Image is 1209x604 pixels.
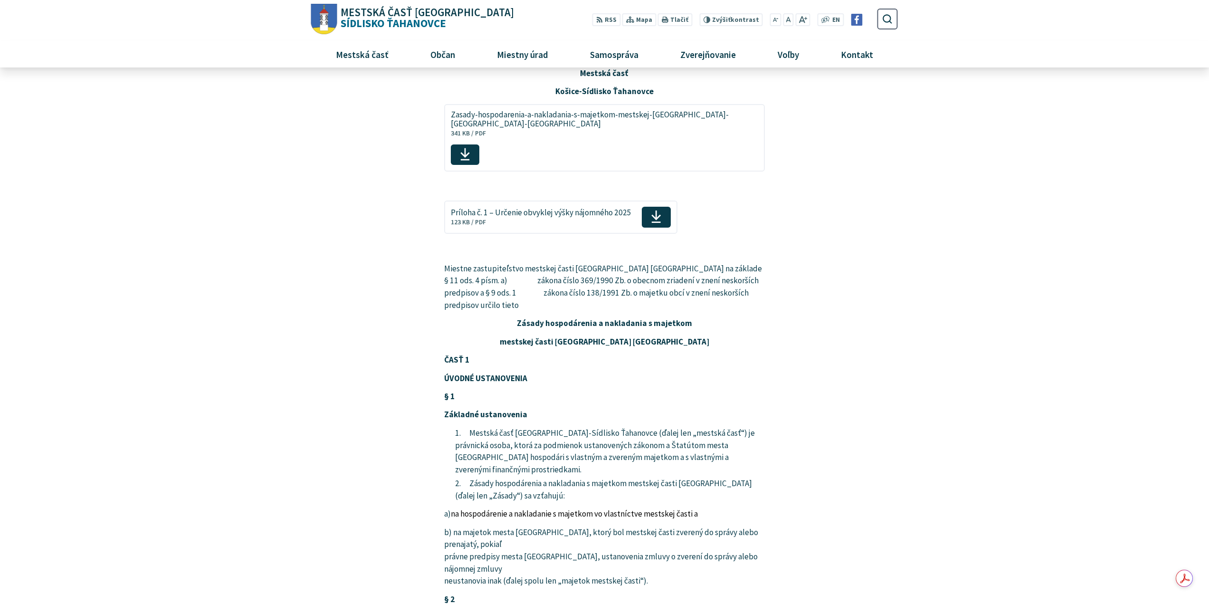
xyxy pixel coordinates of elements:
[444,391,455,402] strong: § 1
[592,13,620,26] a: RSS
[663,41,753,67] a: Zverejňovanie
[444,409,527,420] strong: Základné ustanovenia
[500,336,709,347] strong: mestskej časti [GEOGRAPHIC_DATA] [GEOGRAPHIC_DATA]
[444,201,677,234] a: Príloha č. 1 – Určenie obvyklej výšky nájomného 2025123 KB / PDF
[838,41,877,67] span: Kontakt
[712,16,759,24] span: kontrast
[318,41,406,67] a: Mestská časť
[605,15,617,25] span: RSS
[832,15,840,25] span: EN
[774,41,803,67] span: Voľby
[636,15,652,25] span: Mapa
[444,508,765,520] p: a)
[332,41,392,67] span: Mestská časť
[455,478,765,502] li: Zásady hospodárenia a nakladania s majetkom mestskej časti [GEOGRAPHIC_DATA] (ďalej len „Zásady“)...
[851,14,863,26] img: Prejsť na Facebook stránku
[444,355,469,365] strong: ČASŤ 1
[341,7,514,18] span: Mestská časť [GEOGRAPHIC_DATA]
[658,13,692,26] button: Tlačiť
[517,318,692,328] strong: Zásady hospodárenia a nakladania s majetkom
[670,16,688,24] span: Tlačiť
[444,527,765,587] p: b) na majetok mesta [GEOGRAPHIC_DATA], ktorý bol mestskej časti zverený do správy alebo prenajatý...
[573,41,656,67] a: Samospráva
[451,218,486,226] span: 123 KB / PDF
[413,41,472,67] a: Občan
[622,13,656,26] a: Mapa
[580,68,628,78] strong: Mestská časť
[493,41,552,67] span: Miestny úrad
[712,16,731,24] span: Zvýšiť
[676,41,739,67] span: Zverejňovanie
[699,13,762,26] button: Zvýšiťkontrast
[824,41,891,67] a: Kontakt
[555,86,654,96] strong: Košice-Sídlisko Ťahanovce
[830,15,843,25] a: EN
[795,13,810,26] button: Zväčšiť veľkosť písma
[311,4,514,35] a: Logo Sídlisko Ťahanovce, prejsť na domovskú stránku.
[427,41,458,67] span: Občan
[455,427,765,476] li: Mestská časť [GEOGRAPHIC_DATA]-Sídlisko Ťahanovce (ďalej len „mestská časť“) je právnická osoba, ...
[770,13,781,26] button: Zmenšiť veľkosť písma
[451,208,631,217] span: Príloha č. 1 – Určenie obvyklej výšky nájomného 2025
[451,129,486,137] span: 341 KB / PDF
[586,41,642,67] span: Samospráva
[337,7,514,29] span: Sídlisko Ťahanovce
[783,13,793,26] button: Nastaviť pôvodnú veľkosť písma
[311,4,337,35] img: Prejsť na domovskú stránku
[761,41,817,67] a: Voľby
[444,373,527,383] strong: ÚVODNÉ USTANOVENIA
[444,263,765,312] p: Miestne zastupiteľstvo mestskej časti [GEOGRAPHIC_DATA] [GEOGRAPHIC_DATA] na základe § 11 ods. 4 ...
[451,508,698,519] span: na hospodárenie a nakladanie s majetkom vo vlastníctve mestskej časti a
[479,41,565,67] a: Miestny úrad
[451,110,748,128] span: Zasady-hospodarenia-a-nakladania-s-majetkom-mestskej-[GEOGRAPHIC_DATA]-[GEOGRAPHIC_DATA]-[GEOGRAP...
[444,104,765,172] a: Zasady-hospodarenia-a-nakladania-s-majetkom-mestskej-[GEOGRAPHIC_DATA]-[GEOGRAPHIC_DATA]-[GEOGRAP...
